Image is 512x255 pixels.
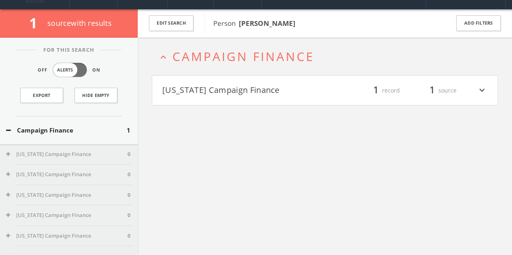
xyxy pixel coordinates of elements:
span: 0 [127,150,130,158]
button: [US_STATE] Campaign Finance [6,211,127,219]
b: [PERSON_NAME] [239,19,295,28]
span: 1 [370,83,382,97]
button: [US_STATE] Campaign Finance [162,84,325,97]
span: On [92,67,100,74]
span: 0 [127,232,130,240]
button: Campaign Finance [6,126,127,135]
i: expand_more [477,84,487,97]
span: Person [213,19,295,28]
i: expand_less [158,52,169,63]
span: For This Search [37,46,100,54]
button: Hide Empty [74,88,117,103]
button: [US_STATE] Campaign Finance [6,150,127,158]
button: expand_lessCampaign Finance [158,50,498,63]
span: Campaign Finance [172,48,314,65]
span: 1 [426,83,438,97]
button: Edit Search [149,15,193,31]
button: [US_STATE] Campaign Finance [6,191,127,199]
button: [US_STATE] Campaign Finance [6,171,127,179]
button: [US_STATE] Campaign Finance [6,232,127,240]
span: 0 [127,171,130,179]
span: 0 [127,191,130,199]
a: Export [20,88,63,103]
span: source with results [47,18,112,28]
div: record [351,84,400,97]
span: 1 [127,126,130,135]
span: 1 [29,13,44,32]
span: 0 [127,211,130,219]
span: Off [38,67,47,74]
button: Add Filters [456,15,501,31]
div: source [408,84,457,97]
